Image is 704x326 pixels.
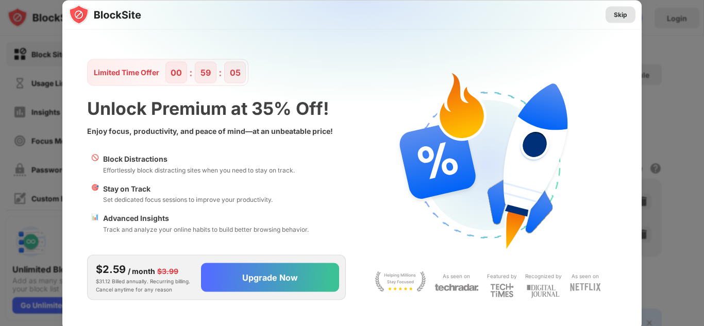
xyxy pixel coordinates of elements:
[443,271,470,281] div: As seen on
[242,272,298,283] div: Upgrade Now
[527,283,560,300] img: light-digital-journal.svg
[572,271,599,281] div: As seen on
[157,265,178,277] div: $3.99
[434,283,479,292] img: light-techradar.svg
[103,213,309,224] div: Advanced Insights
[487,271,517,281] div: Featured by
[128,265,155,277] div: / month
[91,213,99,234] div: 📊
[525,271,562,281] div: Recognized by
[490,283,514,298] img: light-techtimes.svg
[103,224,309,234] div: Track and analyze your online habits to build better browsing behavior.
[96,262,126,277] div: $2.59
[570,283,601,291] img: light-netflix.svg
[614,9,627,20] div: Skip
[375,271,426,291] img: light-stay-focus.svg
[96,262,193,294] div: $31.12 Billed annually. Recurring billing. Cancel anytime for any reason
